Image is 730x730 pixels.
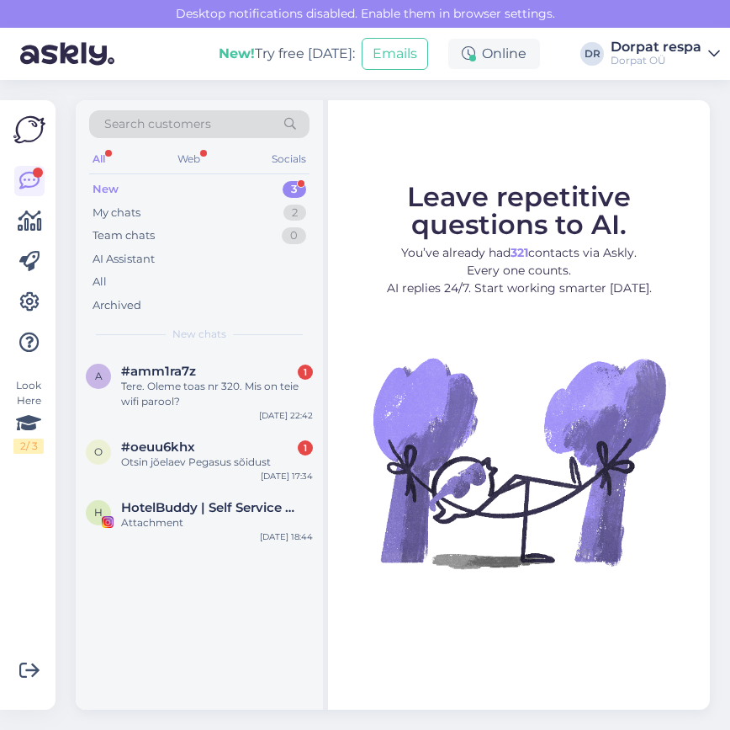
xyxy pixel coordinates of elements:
[259,409,313,422] div: [DATE] 22:42
[13,378,44,454] div: Look Here
[121,440,195,455] span: #oeuu6khx
[121,379,313,409] div: Tere. Oleme toas nr 320. Mis on teie wifi parool?
[94,445,103,458] span: o
[268,148,309,170] div: Socials
[611,40,701,54] div: Dorpat respa
[611,40,720,67] a: Dorpat respaDorpat OÜ
[611,54,701,67] div: Dorpat OÜ
[94,506,103,519] span: H
[93,274,107,290] div: All
[121,500,296,515] span: HotelBuddy | Self Service App for Hotel Guests
[282,227,306,244] div: 0
[261,470,313,482] div: [DATE] 17:34
[121,515,313,530] div: Attachment
[93,297,141,314] div: Archived
[95,370,103,382] span: a
[362,38,428,70] button: Emails
[219,44,355,64] div: Try free [DATE]:
[510,245,528,260] b: 321
[93,205,140,221] div: My chats
[283,205,306,221] div: 2
[121,455,313,470] div: Otsin jõelaev Pegasus sõidust
[93,227,155,244] div: Team chats
[343,244,695,297] p: You’ve already had contacts via Askly. Every one counts. AI replies 24/7. Start working smarter [...
[174,148,204,170] div: Web
[93,251,155,268] div: AI Assistant
[104,115,211,133] span: Search customers
[121,364,196,379] span: #amm1ra7z
[260,530,313,543] div: [DATE] 18:44
[448,39,540,69] div: Online
[580,42,604,66] div: DR
[298,440,313,456] div: 1
[89,148,108,170] div: All
[13,114,45,146] img: Askly Logo
[219,45,255,61] b: New!
[368,311,670,614] img: No Chat active
[298,365,313,380] div: 1
[93,181,119,198] div: New
[13,439,44,454] div: 2 / 3
[283,181,306,198] div: 3
[172,327,226,342] span: New chats
[407,180,631,241] span: Leave repetitive questions to AI.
